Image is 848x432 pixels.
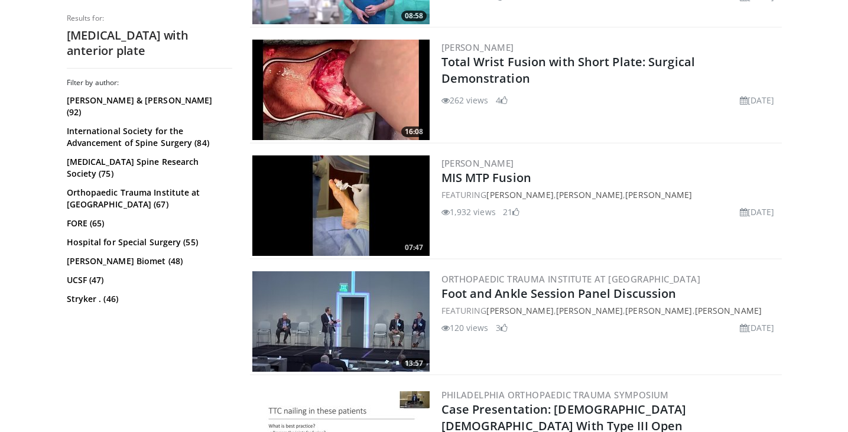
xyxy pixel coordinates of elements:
a: [PERSON_NAME] [486,189,553,200]
li: 3 [496,321,508,334]
a: [PERSON_NAME] [695,305,762,316]
p: Results for: [67,14,232,23]
div: FEATURING , , [441,189,779,201]
a: Foot and Ankle Session Panel Discussion [441,285,677,301]
a: International Society for the Advancement of Spine Surgery (84) [67,125,229,149]
a: [PERSON_NAME] [556,189,623,200]
a: 07:47 [252,155,430,256]
a: MIS MTP Fusion [441,170,531,186]
a: [PERSON_NAME] [441,157,514,169]
span: 13:57 [401,358,427,369]
li: 21 [503,206,519,218]
a: Stryker . (46) [67,293,229,305]
a: [PERSON_NAME] [625,189,692,200]
img: 8970f8e1-af41-4fb8-bd94-3e47a5a540c0.300x170_q85_crop-smart_upscale.jpg [252,271,430,372]
span: 08:58 [401,11,427,21]
span: 07:47 [401,242,427,253]
li: [DATE] [740,94,775,106]
img: c1af50c6-309d-44f7-b6fe-e114dbe1d961.300x170_q85_crop-smart_upscale.jpg [252,155,430,256]
li: [DATE] [740,321,775,334]
a: [PERSON_NAME] [556,305,623,316]
a: [MEDICAL_DATA] Spine Research Society (75) [67,156,229,180]
h2: [MEDICAL_DATA] with anterior plate [67,28,232,59]
a: Total Wrist Fusion with Short Plate: Surgical Demonstration [441,54,696,86]
a: 13:57 [252,271,430,372]
img: 2dac3b37-69b9-4dc6-845d-5f1cf6966586.300x170_q85_crop-smart_upscale.jpg [252,40,430,140]
div: FEATURING , , , [441,304,779,317]
a: [PERSON_NAME] Biomet (48) [67,255,229,267]
a: [PERSON_NAME] [441,41,514,53]
a: FORE (65) [67,217,229,229]
a: [PERSON_NAME] [486,305,553,316]
li: 120 views [441,321,489,334]
a: [PERSON_NAME] [625,305,692,316]
li: 262 views [441,94,489,106]
h3: Filter by author: [67,78,232,87]
li: [DATE] [740,206,775,218]
li: 1,932 views [441,206,496,218]
a: Hospital for Special Surgery (55) [67,236,229,248]
a: Orthopaedic Trauma Institute at [GEOGRAPHIC_DATA] (67) [67,187,229,210]
span: 16:08 [401,126,427,137]
a: 16:08 [252,40,430,140]
li: 4 [496,94,508,106]
a: UCSF (47) [67,274,229,286]
a: Philadelphia Orthopaedic Trauma Symposium [441,389,669,401]
a: [PERSON_NAME] & [PERSON_NAME] (92) [67,95,229,118]
a: Orthopaedic Trauma Institute at [GEOGRAPHIC_DATA] [441,273,701,285]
